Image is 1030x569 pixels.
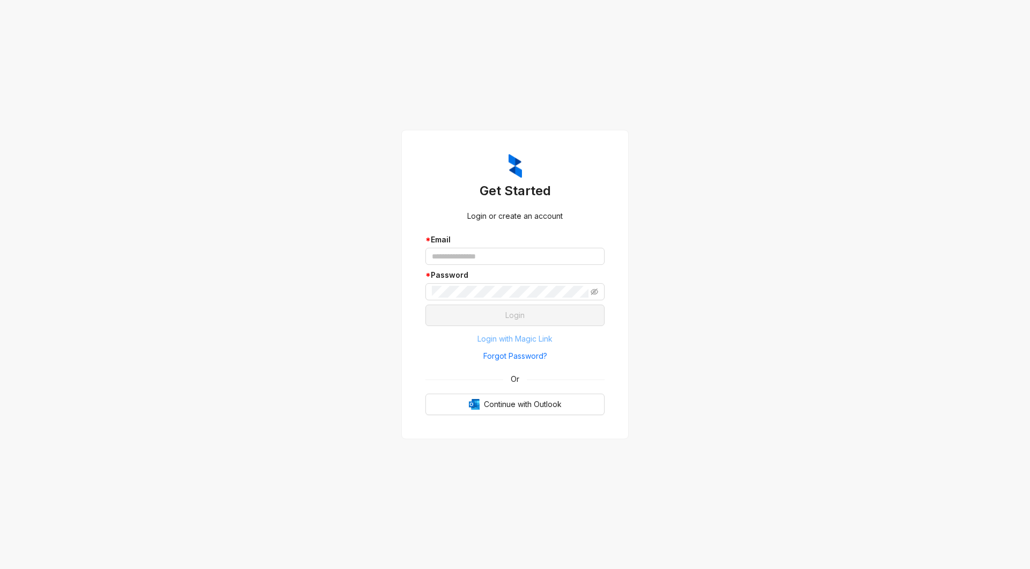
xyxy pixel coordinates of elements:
div: Email [425,234,605,246]
img: Outlook [469,399,480,410]
span: Login with Magic Link [477,333,553,345]
span: Forgot Password? [483,350,547,362]
img: ZumaIcon [509,154,522,179]
button: Login with Magic Link [425,330,605,348]
button: Login [425,305,605,326]
div: Login or create an account [425,210,605,222]
div: Password [425,269,605,281]
span: Or [503,373,527,385]
span: Continue with Outlook [484,398,562,410]
h3: Get Started [425,182,605,199]
button: OutlookContinue with Outlook [425,394,605,415]
span: eye-invisible [591,288,598,295]
button: Forgot Password? [425,348,605,365]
